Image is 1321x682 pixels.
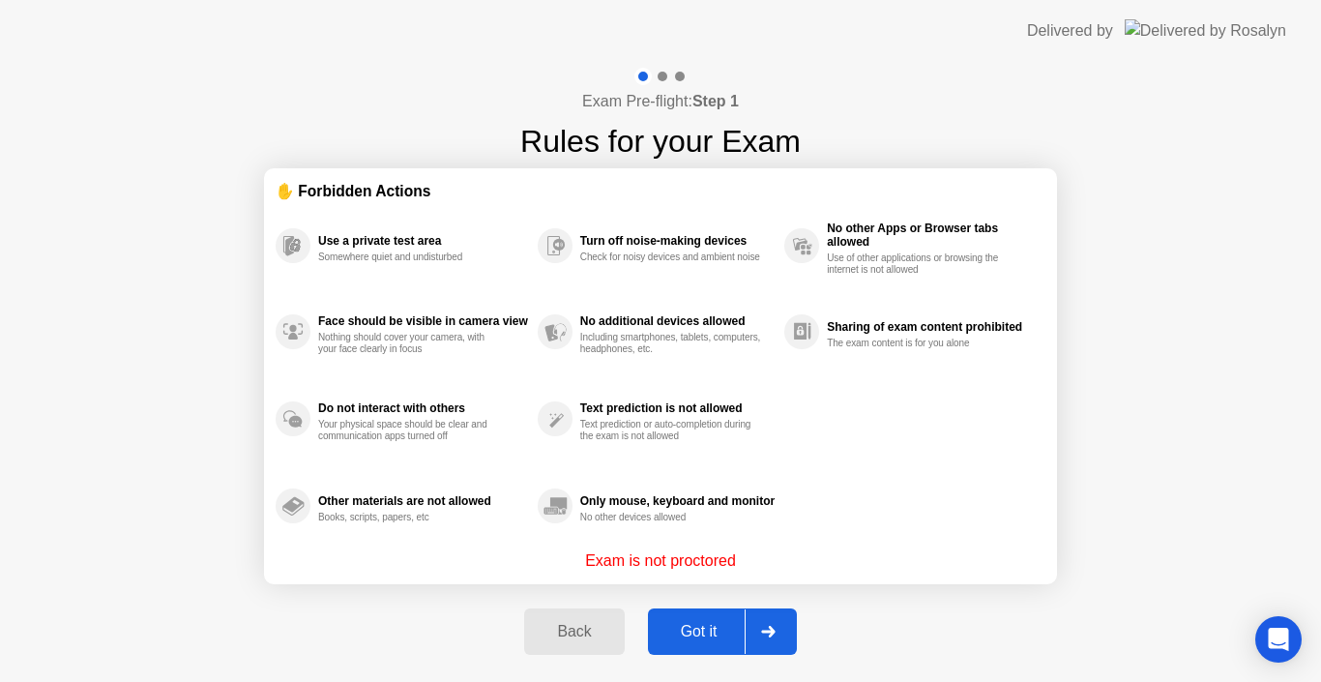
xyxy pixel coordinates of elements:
[520,118,801,164] h1: Rules for your Exam
[827,320,1036,334] div: Sharing of exam content prohibited
[1255,616,1302,663] div: Open Intercom Messenger
[318,494,528,508] div: Other materials are not allowed
[318,512,501,523] div: Books, scripts, papers, etc
[827,338,1010,349] div: The exam content is for you alone
[580,494,775,508] div: Only mouse, keyboard and monitor
[318,314,528,328] div: Face should be visible in camera view
[318,419,501,442] div: Your physical space should be clear and communication apps turned off
[648,608,797,655] button: Got it
[318,332,501,355] div: Nothing should cover your camera, with your face clearly in focus
[582,90,739,113] h4: Exam Pre-flight:
[1125,19,1286,42] img: Delivered by Rosalyn
[318,234,528,248] div: Use a private test area
[654,623,745,640] div: Got it
[827,222,1036,249] div: No other Apps or Browser tabs allowed
[276,180,1045,202] div: ✋ Forbidden Actions
[580,512,763,523] div: No other devices allowed
[580,314,775,328] div: No additional devices allowed
[580,234,775,248] div: Turn off noise-making devices
[692,93,739,109] b: Step 1
[580,419,763,442] div: Text prediction or auto-completion during the exam is not allowed
[318,252,501,263] div: Somewhere quiet and undisturbed
[318,401,528,415] div: Do not interact with others
[585,549,736,573] p: Exam is not proctored
[524,608,624,655] button: Back
[580,401,775,415] div: Text prediction is not allowed
[580,252,763,263] div: Check for noisy devices and ambient noise
[530,623,618,640] div: Back
[827,252,1010,276] div: Use of other applications or browsing the internet is not allowed
[580,332,763,355] div: Including smartphones, tablets, computers, headphones, etc.
[1027,19,1113,43] div: Delivered by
